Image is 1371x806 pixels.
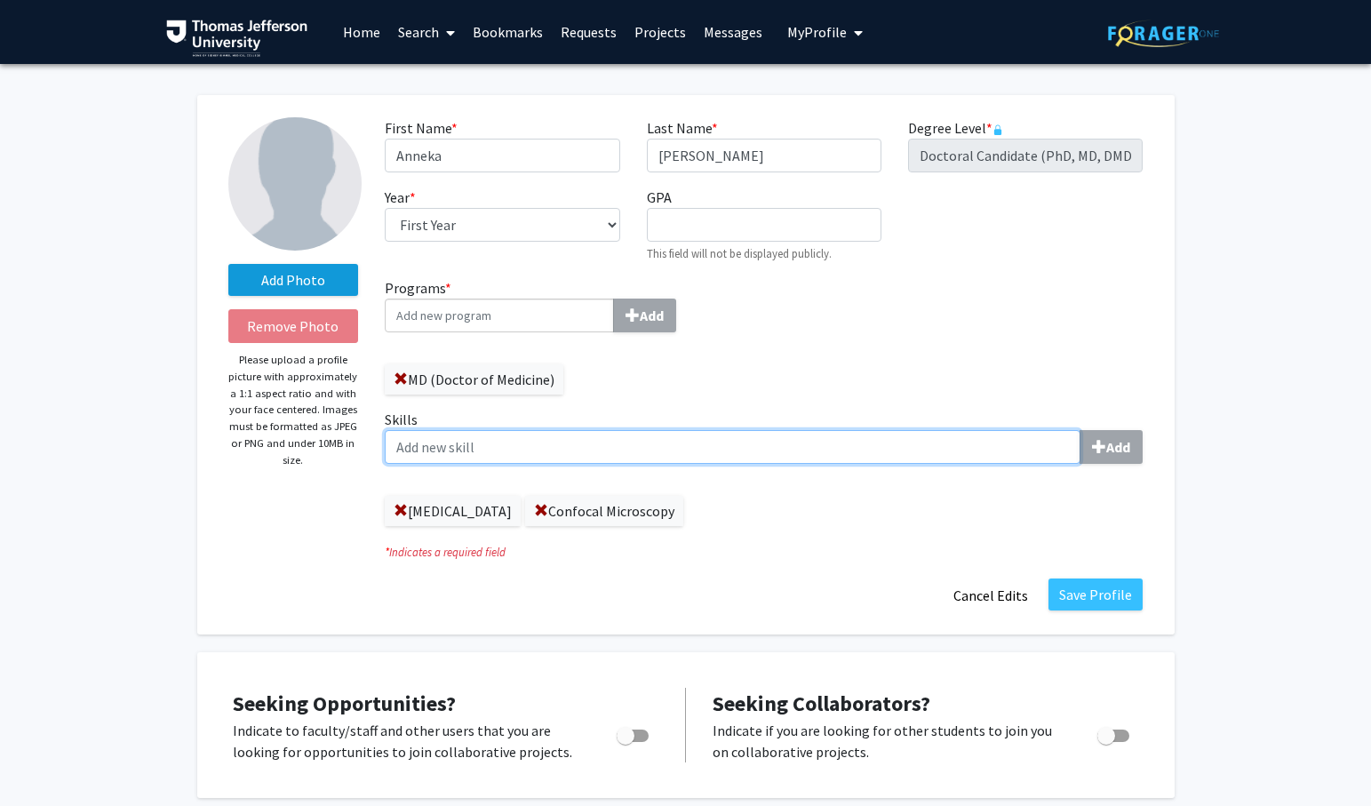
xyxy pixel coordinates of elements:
iframe: Chat [13,726,76,793]
a: Bookmarks [464,1,552,63]
a: Messages [695,1,771,63]
button: Save Profile [1048,579,1143,610]
label: Skills [385,409,1143,464]
b: Add [1106,438,1130,456]
span: Seeking Opportunities? [233,690,456,717]
input: SkillsAdd [385,430,1080,464]
label: Last Name [647,117,718,139]
p: Indicate to faculty/staff and other users that you are looking for opportunities to join collabor... [233,720,583,762]
a: Home [334,1,389,63]
label: AddProfile Picture [228,264,359,296]
button: Programs* [613,299,676,332]
label: [MEDICAL_DATA] [385,496,521,526]
svg: This information is provided and automatically updated by Thomas Jefferson University and is not ... [992,124,1003,135]
button: Cancel Edits [942,579,1040,612]
label: MD (Doctor of Medicine) [385,364,563,395]
a: Projects [626,1,695,63]
label: Year [385,187,416,208]
b: Add [640,307,664,324]
div: Toggle [610,720,658,746]
i: Indicates a required field [385,544,1143,561]
button: Skills [1080,430,1143,464]
label: Programs [385,277,751,332]
a: Search [389,1,464,63]
span: Seeking Collaborators? [713,690,930,717]
label: Degree Level [908,117,1003,139]
img: ForagerOne Logo [1108,20,1219,47]
a: Requests [552,1,626,63]
input: Programs*Add [385,299,614,332]
div: Toggle [1090,720,1139,746]
button: Remove Photo [228,309,359,343]
img: Thomas Jefferson University Logo [166,20,308,57]
p: Indicate if you are looking for other students to join you on collaborative projects. [713,720,1064,762]
label: Confocal Microscopy [525,496,683,526]
p: Please upload a profile picture with approximately a 1:1 aspect ratio and with your face centered... [228,352,359,468]
label: First Name [385,117,458,139]
img: Profile Picture [228,117,362,251]
small: This field will not be displayed publicly. [647,246,832,260]
label: GPA [647,187,672,208]
span: My Profile [787,23,847,41]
